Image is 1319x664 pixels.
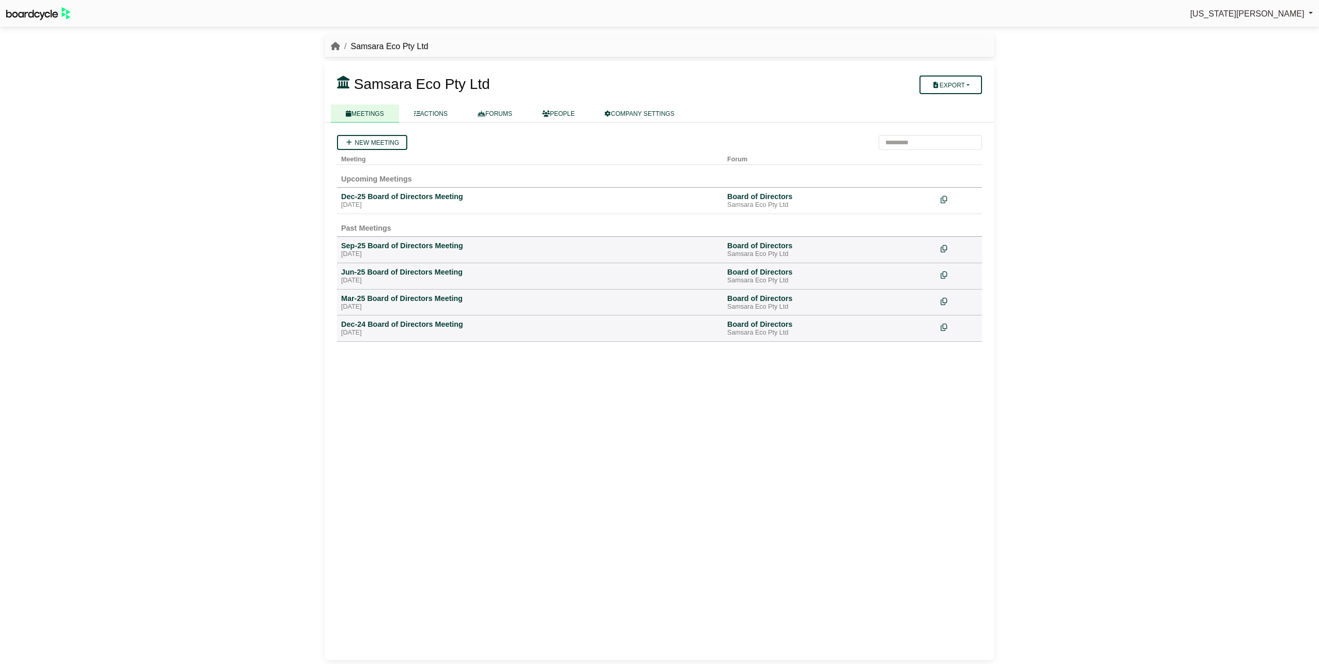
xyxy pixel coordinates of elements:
[341,329,719,337] div: [DATE]
[727,192,932,201] div: Board of Directors
[341,320,719,329] div: Dec-24 Board of Directors Meeting
[727,303,932,311] div: Samsara Eco Pty Ltd
[1190,7,1313,21] a: [US_STATE][PERSON_NAME]
[331,40,428,53] nav: breadcrumb
[941,294,978,308] div: Make a copy
[723,150,937,165] th: Forum
[341,277,719,285] div: [DATE]
[941,267,978,281] div: Make a copy
[727,201,932,209] div: Samsara Eco Pty Ltd
[337,150,723,165] th: Meeting
[727,267,932,285] a: Board of Directors Samsara Eco Pty Ltd
[341,267,719,277] div: Jun-25 Board of Directors Meeting
[341,294,719,311] a: Mar-25 Board of Directors Meeting [DATE]
[463,104,527,123] a: FORUMS
[341,250,719,259] div: [DATE]
[941,241,978,255] div: Make a copy
[354,76,490,92] span: Samsara Eco Pty Ltd
[341,294,719,303] div: Mar-25 Board of Directors Meeting
[727,267,932,277] div: Board of Directors
[727,250,932,259] div: Samsara Eco Pty Ltd
[341,175,412,183] span: Upcoming Meetings
[341,192,719,201] div: Dec-25 Board of Directors Meeting
[341,320,719,337] a: Dec-24 Board of Directors Meeting [DATE]
[341,303,719,311] div: [DATE]
[6,7,70,20] img: BoardcycleBlackGreen-aaafeed430059cb809a45853b8cf6d952af9d84e6e89e1f1685b34bfd5cb7d64.svg
[590,104,689,123] a: COMPANY SETTINGS
[341,192,719,209] a: Dec-25 Board of Directors Meeting [DATE]
[919,76,982,94] button: Export
[727,320,932,329] div: Board of Directors
[941,192,978,206] div: Make a copy
[727,294,932,311] a: Board of Directors Samsara Eco Pty Ltd
[727,277,932,285] div: Samsara Eco Pty Ltd
[727,329,932,337] div: Samsara Eco Pty Ltd
[527,104,590,123] a: PEOPLE
[341,224,391,232] span: Past Meetings
[341,241,719,250] div: Sep-25 Board of Directors Meeting
[727,192,932,209] a: Board of Directors Samsara Eco Pty Ltd
[337,135,407,150] a: New meeting
[341,201,719,209] div: [DATE]
[331,104,399,123] a: MEETINGS
[340,40,428,53] li: Samsara Eco Pty Ltd
[399,104,463,123] a: ACTIONS
[727,241,932,259] a: Board of Directors Samsara Eco Pty Ltd
[727,320,932,337] a: Board of Directors Samsara Eco Pty Ltd
[341,241,719,259] a: Sep-25 Board of Directors Meeting [DATE]
[341,267,719,285] a: Jun-25 Board of Directors Meeting [DATE]
[727,294,932,303] div: Board of Directors
[1190,9,1305,18] span: [US_STATE][PERSON_NAME]
[727,241,932,250] div: Board of Directors
[941,320,978,334] div: Make a copy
